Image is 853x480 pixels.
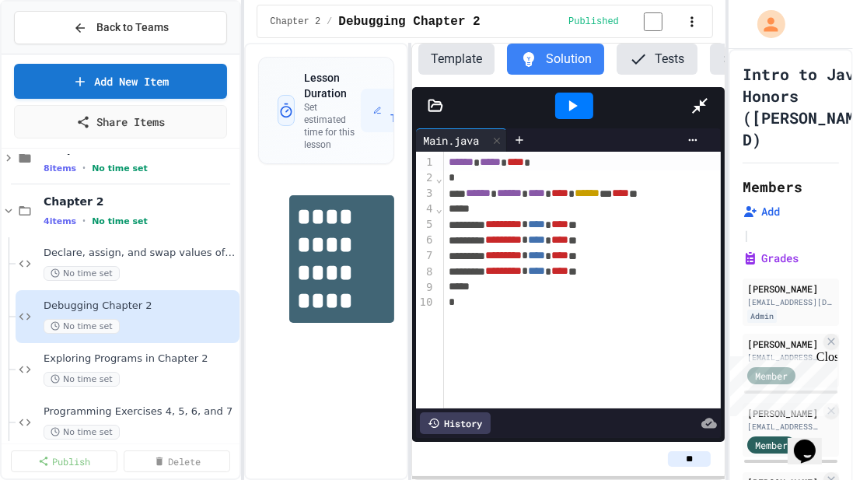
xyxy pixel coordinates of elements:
span: 4 items [44,216,76,226]
span: Programming Exercises 4, 5, 6, and 7 [44,405,236,419]
div: History [420,412,491,434]
button: Back to Teams [14,11,227,44]
h3: Lesson Duration [304,70,361,101]
button: Set Time [361,89,430,132]
button: Add [743,204,780,219]
div: Main.java [416,132,488,149]
button: Grades [743,251,799,266]
iframe: chat widget [788,418,837,464]
div: 1 [416,155,435,170]
span: • [82,215,86,227]
span: Chapter 2 [44,194,236,208]
div: 10 [416,295,435,310]
div: Chat with us now!Close [6,6,107,99]
span: Declare, assign, and swap values of variables [44,247,236,260]
div: 8 [416,265,435,280]
div: 9 [416,280,435,296]
span: Debugging Chapter 2 [338,12,480,31]
div: Main.java [416,128,507,152]
div: 3 [416,186,435,201]
span: No time set [44,372,120,387]
a: Delete [124,450,230,472]
span: • [82,162,86,174]
div: 4 [416,201,435,217]
button: Settings [710,44,806,75]
h2: Members [743,176,802,198]
div: 2 [416,170,435,186]
div: 5 [416,217,435,233]
span: Member [755,438,788,452]
span: Fold line [435,202,442,215]
iframe: chat widget [724,350,837,416]
div: [EMAIL_ADDRESS][DOMAIN_NAME] [747,421,820,433]
div: Admin [747,310,777,323]
div: 7 [416,248,435,264]
span: No time set [92,216,148,226]
div: [PERSON_NAME] [747,337,820,351]
span: Exploring Programs in Chapter 2 [44,352,236,366]
span: Back to Teams [96,19,169,36]
div: [PERSON_NAME] [747,282,834,296]
input: publish toggle [625,12,681,31]
p: Set estimated time for this lesson [304,101,361,151]
a: Share Items [14,105,227,138]
button: Solution [507,44,604,75]
span: Fold line [435,172,442,184]
button: Template [418,44,495,75]
a: Publish [11,450,117,472]
span: No time set [92,163,148,173]
span: Chapter 2 [270,16,320,28]
span: Published [568,16,619,28]
button: Tests [617,44,697,75]
span: Debugging Chapter 2 [44,300,236,313]
div: 6 [416,233,435,248]
div: [EMAIL_ADDRESS][DOMAIN_NAME] [747,296,834,308]
span: 8 items [44,163,76,173]
a: Add New Item [14,64,227,99]
span: | [743,226,750,244]
span: No time set [44,425,120,440]
div: Content is published and visible to students [568,12,681,31]
span: No time set [44,266,120,281]
span: / [327,16,332,28]
div: My Account [741,6,789,42]
span: No time set [44,319,120,334]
